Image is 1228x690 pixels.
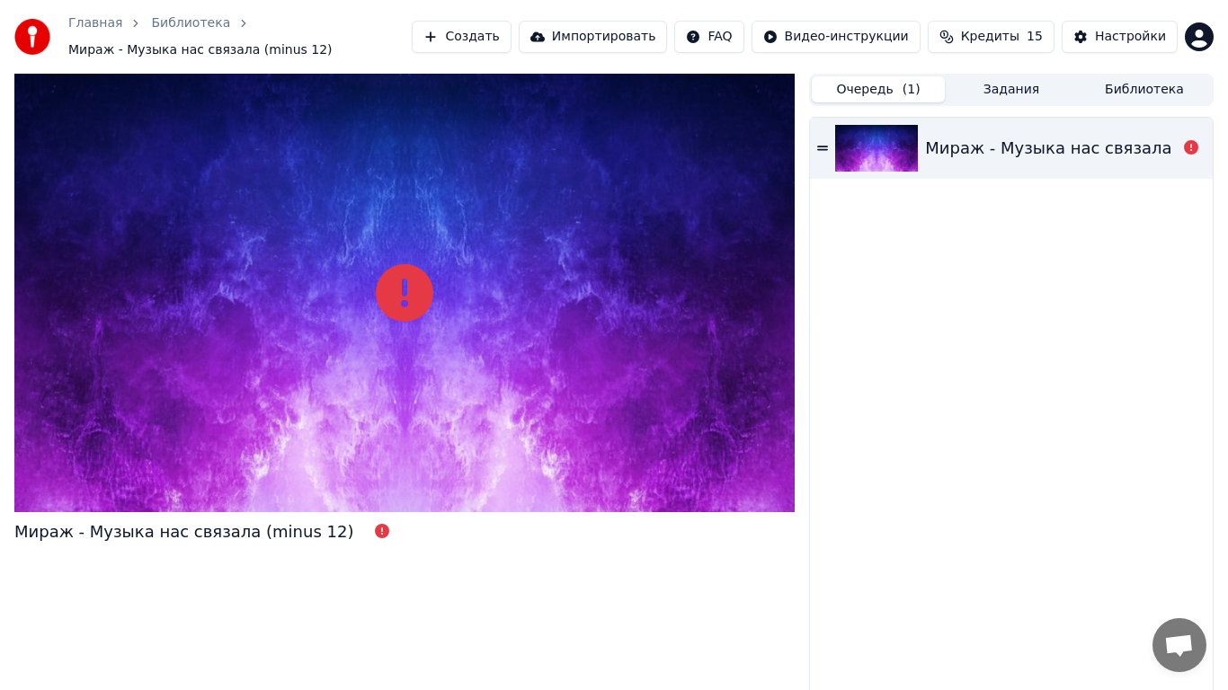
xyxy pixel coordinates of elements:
[752,21,921,53] button: Видео-инструкции
[1152,618,1206,672] div: Открытый чат
[412,21,511,53] button: Создать
[68,14,122,32] a: Главная
[151,14,230,32] a: Библиотека
[1095,28,1166,46] div: Настройки
[519,21,668,53] button: Импортировать
[903,81,921,99] span: ( 1 )
[1027,28,1043,46] span: 15
[812,76,945,102] button: Очередь
[1078,76,1211,102] button: Библиотека
[14,519,353,544] div: Мираж - Музыка нас связала (minus 12)
[1062,21,1178,53] button: Настройки
[674,21,743,53] button: FAQ
[928,21,1054,53] button: Кредиты15
[961,28,1019,46] span: Кредиты
[14,19,50,55] img: youka
[945,76,1078,102] button: Задания
[68,41,333,59] span: Мираж - Музыка нас связала (minus 12)
[68,14,412,59] nav: breadcrumb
